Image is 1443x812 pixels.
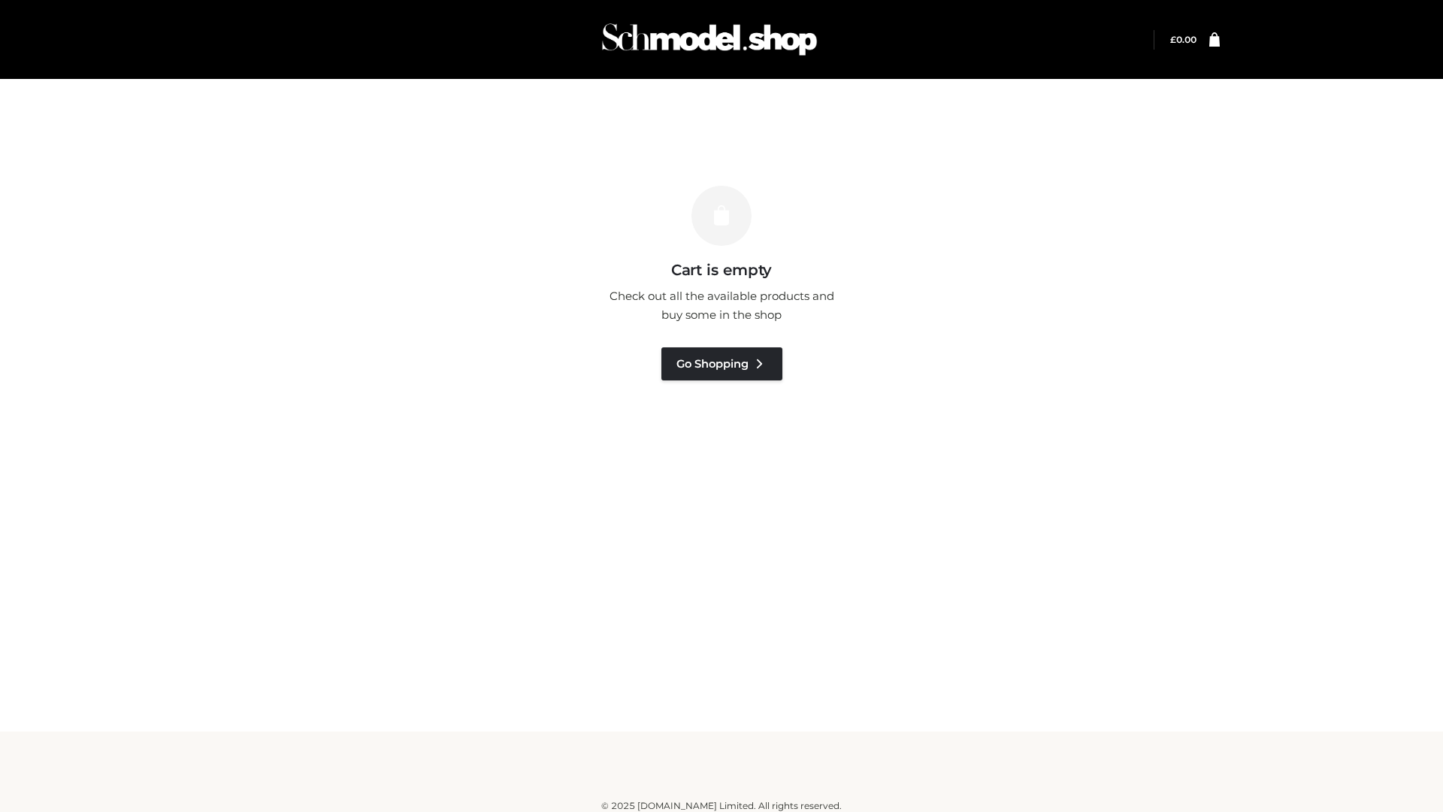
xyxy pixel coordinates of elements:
[257,261,1186,279] h3: Cart is empty
[1170,34,1196,45] a: £0.00
[597,10,822,69] img: Schmodel Admin 964
[1170,34,1196,45] bdi: 0.00
[601,286,842,325] p: Check out all the available products and buy some in the shop
[661,347,782,380] a: Go Shopping
[1170,34,1176,45] span: £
